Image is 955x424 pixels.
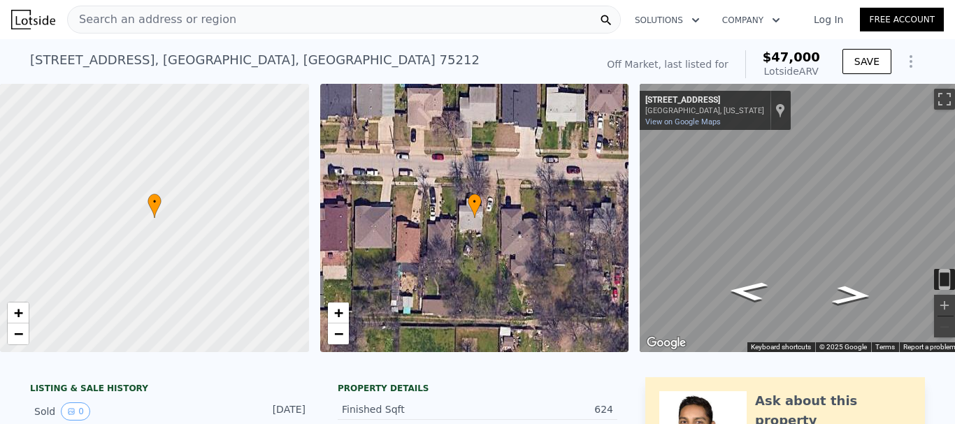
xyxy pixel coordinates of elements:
span: • [148,196,161,208]
div: • [468,193,482,218]
div: • [148,193,161,218]
a: Open this area in Google Maps (opens a new window) [643,334,689,352]
span: Search an address or region [68,11,236,28]
img: Google [643,334,689,352]
div: [GEOGRAPHIC_DATA], [US_STATE] [645,106,764,115]
div: [STREET_ADDRESS] , [GEOGRAPHIC_DATA] , [GEOGRAPHIC_DATA] 75212 [30,50,480,70]
button: Show Options [897,47,925,75]
button: Zoom out [934,316,955,337]
span: + [14,304,23,321]
div: [DATE] [243,402,306,421]
span: $47,000 [763,50,820,64]
button: Toggle motion tracking [934,269,955,290]
span: − [14,325,23,342]
button: Zoom in [934,295,955,316]
span: • [468,196,482,208]
div: Off Market, last listed for [607,57,728,71]
a: Zoom out [8,323,29,344]
div: Lotside ARV [763,64,820,78]
img: Lotside [11,10,55,29]
path: Go West, Nomas St [815,281,888,309]
a: Zoom in [328,302,349,323]
span: © 2025 Google [819,343,867,351]
button: SAVE [842,49,891,74]
a: Terms (opens in new tab) [875,343,895,351]
button: Toggle fullscreen view [934,89,955,110]
a: Free Account [860,8,944,31]
div: Finished Sqft [342,402,477,416]
span: − [333,325,343,342]
path: Go East, Nomas St [712,277,784,305]
button: Keyboard shortcuts [751,342,811,352]
div: [STREET_ADDRESS] [645,95,764,106]
a: Log In [797,13,860,27]
button: Company [711,8,791,33]
div: Sold [34,402,159,421]
a: View on Google Maps [645,117,721,126]
button: View historical data [61,402,90,421]
a: Zoom out [328,323,349,344]
a: Zoom in [8,302,29,323]
span: + [333,304,343,321]
div: LISTING & SALE HISTORY [30,383,310,397]
div: Property details [338,383,617,394]
div: 624 [477,402,613,416]
a: Show location on map [775,103,785,118]
button: Solutions [624,8,711,33]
